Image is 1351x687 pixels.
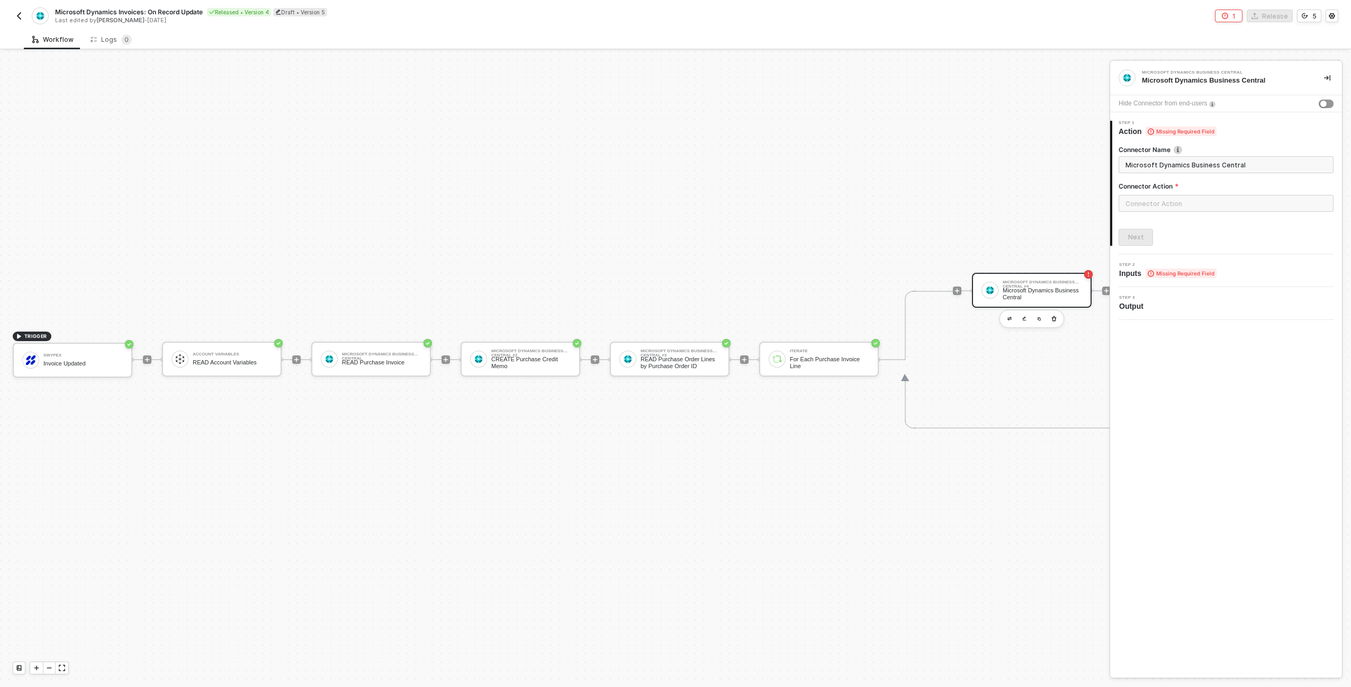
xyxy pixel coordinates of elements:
div: CREATE Purchase Credit Memo [491,356,571,369]
div: Microsoft Dynamics Business Central [1142,76,1307,85]
div: Invoice Updated [43,360,123,367]
img: icon [175,354,185,364]
img: icon [623,354,633,364]
label: Connector Action [1119,182,1334,191]
img: integration-icon [1122,73,1132,83]
span: icon-play [1103,288,1110,294]
span: icon-edit [275,9,281,15]
div: Microsoft Dynamics Business Central [1142,70,1301,75]
img: icon-info [1174,146,1182,154]
div: Logs [91,34,132,45]
div: Swypex [43,353,123,358]
span: icon-collapse-right [1324,75,1330,81]
span: icon-success-page [125,340,133,349]
img: icon [772,354,782,364]
img: copy-block [1037,317,1041,321]
div: Microsoft Dynamics Business Central #2 [491,349,571,353]
span: icon-settings [1329,13,1335,19]
img: icon [26,355,35,365]
div: Account Variables [193,352,272,356]
button: Release [1247,10,1293,22]
span: icon-error-page [1222,13,1228,19]
span: icon-success-page [871,339,880,347]
div: READ Account Variables [193,359,272,366]
span: Step 2 [1119,263,1217,267]
span: icon-play [293,356,300,363]
span: icon-play [16,333,22,340]
button: back [13,10,25,22]
div: Iterate [790,349,869,353]
div: Last edited by - [DATE] [55,16,674,24]
div: READ Purchase Invoice [342,359,421,366]
img: icon [474,354,483,364]
div: Released • Version 4 [207,8,271,16]
span: icon-success-page [424,339,432,347]
span: Inputs [1119,268,1217,279]
span: icon-error-page [1084,270,1093,279]
span: icon-minus [46,665,52,671]
span: icon-play [741,356,747,363]
img: icon-info [1209,101,1215,108]
img: integration-icon [35,11,44,21]
span: icon-success-page [573,339,581,347]
span: TRIGGER [24,332,47,341]
sup: 0 [121,34,132,45]
span: [PERSON_NAME] [96,16,145,24]
img: edit-cred [1007,317,1012,320]
button: edit-cred [1003,313,1016,325]
button: copy-block [1033,313,1046,325]
span: icon-success-page [722,339,731,347]
div: Microsoft Dynamics Business Central [1003,287,1082,300]
div: Hide Connector from end-users [1119,99,1207,109]
div: For Each Purchase Invoice Line [790,356,869,369]
div: READ Purchase Order Lines by Purchase Order ID [641,356,720,369]
span: Output [1119,301,1148,311]
button: edit-cred [1018,313,1031,325]
span: icon-versioning [1302,13,1308,19]
div: Microsoft Dynamics Business Central [342,352,421,356]
span: icon-play [33,665,40,671]
div: 1 [1232,12,1236,21]
button: Next [1119,229,1153,246]
span: icon-success-page [274,339,283,347]
input: Enter description [1125,159,1325,171]
span: Step 1 [1119,121,1217,125]
div: Microsoft Dynamics Business Central #3 [641,349,720,353]
span: Missing Required Field [1146,269,1217,278]
div: 5 [1312,12,1317,21]
span: Step 3 [1119,296,1148,300]
button: 5 [1297,10,1321,22]
label: Connector Name [1119,145,1334,154]
div: Workflow [32,35,74,44]
span: icon-play [954,288,960,294]
span: icon-expand [59,665,65,671]
div: Draft • Version 5 [273,8,327,16]
div: Microsoft Dynamics Business Central #4 [1003,280,1082,284]
span: icon-play [144,356,150,363]
span: Action [1119,126,1217,137]
button: 1 [1215,10,1242,22]
input: Connector Action [1119,195,1334,212]
span: Microsoft Dynamics Invoices: On Record Update [55,7,203,16]
div: Step 1Action Missing Required FieldConnector Nameicon-infoConnector ActionNext [1110,121,1342,246]
span: Missing Required Field [1146,127,1217,136]
span: icon-play [443,356,449,363]
img: icon [985,285,995,295]
span: icon-play [592,356,598,363]
img: edit-cred [1022,316,1026,321]
img: icon [325,354,334,364]
img: back [15,12,23,20]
